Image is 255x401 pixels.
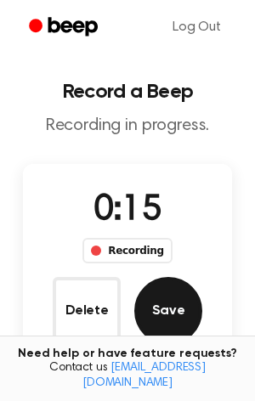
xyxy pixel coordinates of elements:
h1: Record a Beep [14,82,241,102]
button: Save Audio Record [134,277,202,345]
a: [EMAIL_ADDRESS][DOMAIN_NAME] [82,362,206,389]
span: 0:15 [93,193,161,229]
button: Delete Audio Record [53,277,121,345]
div: Recording [82,238,172,263]
p: Recording in progress. [14,116,241,137]
a: Log Out [156,7,238,48]
span: Contact us [10,361,245,391]
a: Beep [17,11,113,44]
